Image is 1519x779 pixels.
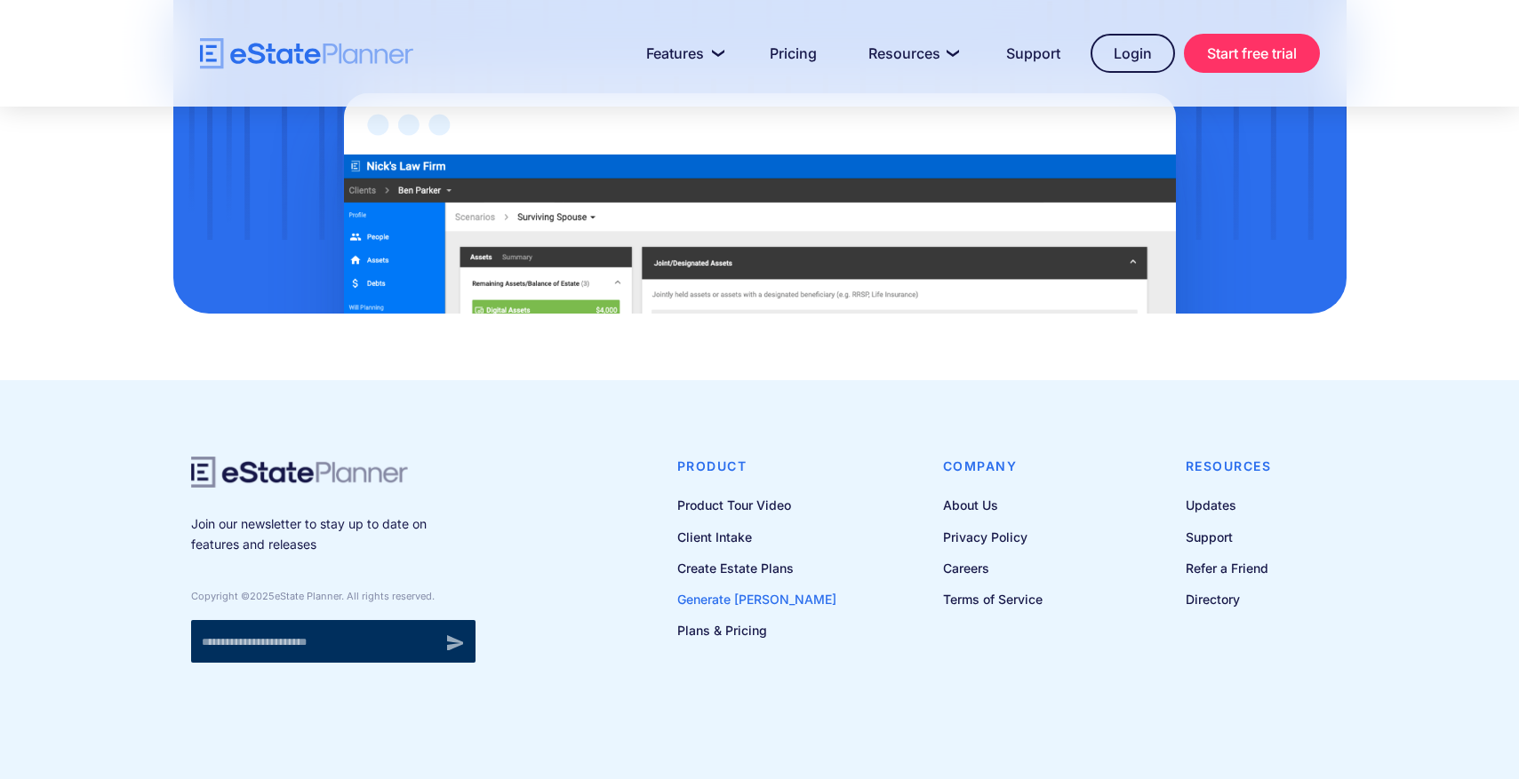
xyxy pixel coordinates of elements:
a: Updates [1186,494,1272,516]
a: Resources [847,36,976,71]
a: Support [1186,526,1272,548]
h4: Product [677,457,836,476]
a: About Us [943,494,1043,516]
a: Plans & Pricing [677,619,836,641]
a: Directory [1186,588,1272,610]
span: 2025 [250,590,275,602]
a: Refer a Friend [1186,557,1272,579]
a: Careers [943,557,1043,579]
a: Create Estate Plans [677,557,836,579]
form: Newsletter signup [191,620,476,663]
h4: Company [943,457,1043,476]
div: Copyright © eState Planner. All rights reserved. [191,590,476,602]
a: Privacy Policy [943,526,1043,548]
a: Terms of Service [943,588,1043,610]
a: home [200,38,413,69]
a: Start free trial [1184,34,1320,73]
a: Features [625,36,740,71]
a: Product Tour Video [677,494,836,516]
a: Support [985,36,1082,71]
p: Join our newsletter to stay up to date on features and releases [191,514,476,554]
h4: Resources [1186,457,1272,476]
a: Client Intake [677,526,836,548]
a: Generate [PERSON_NAME] [677,588,836,610]
a: Pricing [748,36,838,71]
a: Login [1091,34,1175,73]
